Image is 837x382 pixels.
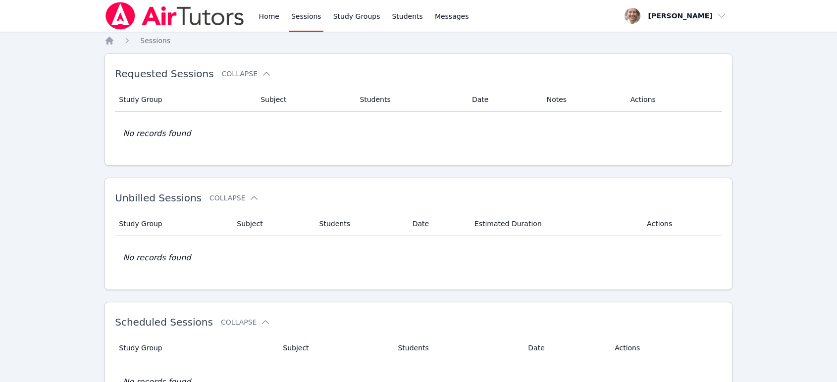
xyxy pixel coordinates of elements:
th: Subject [255,88,354,112]
img: Air Tutors [105,2,245,30]
th: Date [522,336,609,360]
td: No records found [115,112,722,155]
th: Estimated Duration [469,212,641,236]
button: Collapse [222,69,271,79]
td: No records found [115,236,722,280]
span: Unbilled Sessions [115,192,202,204]
th: Students [392,336,522,360]
span: Scheduled Sessions [115,316,213,328]
th: Notes [541,88,625,112]
th: Actions [609,336,722,360]
span: Sessions [140,37,170,45]
th: Subject [277,336,392,360]
th: Students [314,212,407,236]
span: Messages [435,11,469,21]
th: Students [354,88,466,112]
th: Subject [231,212,313,236]
nav: Breadcrumb [105,36,732,46]
button: Collapse [209,193,259,203]
span: Requested Sessions [115,68,213,80]
th: Actions [625,88,722,112]
a: Sessions [140,36,170,46]
th: Date [407,212,469,236]
th: Study Group [115,336,277,360]
th: Actions [641,212,722,236]
th: Date [466,88,541,112]
th: Study Group [115,212,231,236]
button: Collapse [221,317,270,327]
th: Study Group [115,88,255,112]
